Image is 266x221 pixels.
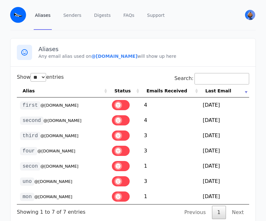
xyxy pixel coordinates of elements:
[109,84,141,97] th: Status: activate to sort column ascending
[20,147,37,155] code: four
[141,84,200,97] th: Emails Received: activate to sort column ascending
[91,54,137,59] b: @[DOMAIN_NAME]
[20,193,34,201] code: mon
[141,174,200,189] td: 3
[44,118,82,123] small: @[DOMAIN_NAME]
[200,128,249,143] td: [DATE]
[179,206,211,219] a: Previous
[31,73,46,82] select: Showentries
[200,143,249,158] td: [DATE]
[141,113,200,128] td: 4
[34,179,72,184] small: @[DOMAIN_NAME]
[141,128,200,143] td: 3
[17,84,109,97] th: Alias: activate to sort column ascending
[40,164,78,169] small: @[DOMAIN_NAME]
[141,158,200,174] td: 1
[10,7,26,23] img: Email Monster
[20,117,44,125] code: second
[245,10,255,20] img: joridirth's Avatar
[200,97,249,113] td: [DATE]
[40,133,78,138] small: @[DOMAIN_NAME]
[194,73,249,84] input: Search:
[17,74,64,80] label: Show entries
[244,9,256,21] button: User menu
[37,149,75,153] small: @[DOMAIN_NAME]
[174,75,249,81] label: Search:
[212,206,226,219] a: 1
[20,101,40,110] code: first
[34,194,72,199] small: @[DOMAIN_NAME]
[20,162,40,171] code: secon
[200,158,249,174] td: [DATE]
[227,206,249,219] a: Next
[200,189,249,204] td: [DATE]
[200,84,249,97] th: Last Email: activate to sort column ascending
[200,174,249,189] td: [DATE]
[141,143,200,158] td: 3
[20,132,40,140] code: third
[20,177,34,186] code: uno
[141,97,200,113] td: 4
[40,103,78,108] small: @[DOMAIN_NAME]
[17,204,85,216] div: Showing 1 to 7 of 7 entries
[38,45,249,53] h3: Aliases
[141,189,200,204] td: 1
[38,53,249,59] p: Any email alias used on will show up here
[200,113,249,128] td: [DATE]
